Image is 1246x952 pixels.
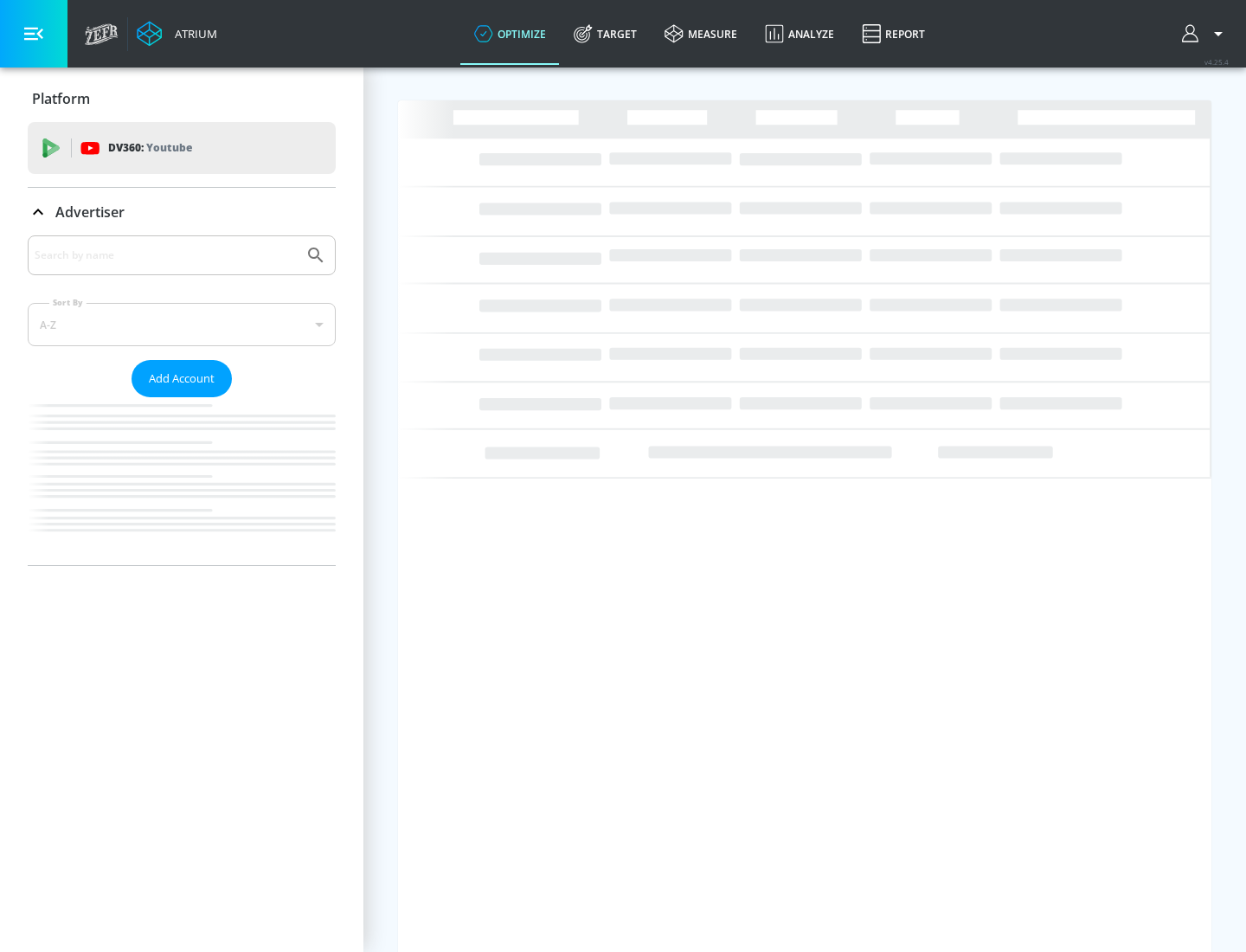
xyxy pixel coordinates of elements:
a: Report [848,3,939,65]
a: optimize [460,3,560,65]
span: Add Account [149,369,215,389]
input: Search by name [35,244,297,267]
div: Advertiser [28,188,336,236]
div: A-Z [28,303,336,346]
div: Atrium [168,26,217,42]
p: Youtube [146,138,192,157]
a: Atrium [137,21,217,47]
p: DV360: [108,138,192,158]
a: measure [651,3,751,65]
a: Target [560,3,651,65]
p: Advertiser [55,203,125,222]
div: Advertiser [28,235,336,565]
button: Add Account [132,360,232,397]
span: v 4.25.4 [1204,57,1229,67]
div: DV360: Youtube [28,122,336,174]
a: Analyze [751,3,848,65]
nav: list of Advertiser [28,397,336,565]
div: Platform [28,74,336,123]
p: Platform [32,89,90,108]
label: Sort By [49,297,87,308]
